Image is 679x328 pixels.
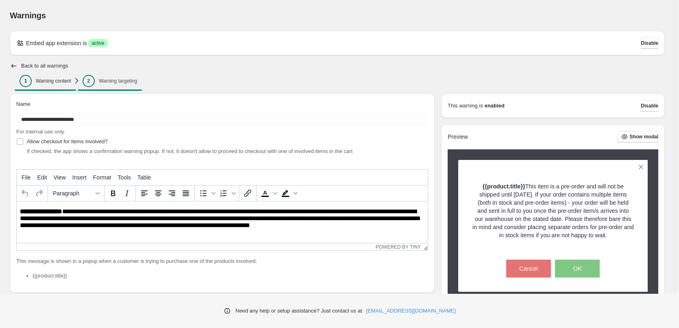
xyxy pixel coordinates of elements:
div: Text color [258,186,279,200]
iframe: Rich Text Area [17,201,428,243]
h2: Preview [448,133,468,140]
span: Show modal [629,133,658,140]
body: Rich Text Area. Press ALT-0 for help. [3,7,408,42]
p: This message is shown in a popup when a customer is trying to purchase one of the products involved: [16,257,428,265]
span: Paragraph [53,190,93,197]
div: 2 [83,75,95,87]
button: Undo [18,186,32,200]
a: Powered by Tiny [376,244,421,250]
div: Resize [421,243,428,250]
button: Insert/edit link [241,186,255,200]
strong: enabled [485,102,505,110]
p: Warning targeting [99,78,137,84]
h2: Back to all warnings [21,63,68,69]
div: Background color [279,186,299,200]
span: Insert [72,174,87,181]
button: Disable [641,100,658,112]
button: OK [555,260,600,278]
button: Formats [50,186,102,200]
span: For internal use only. [16,129,65,135]
button: Align right [165,186,179,200]
span: Allow checkout for items involved? [27,138,108,144]
p: This item is a pre-order and will not be shipped until [DATE]. If your order contains multiple it... [472,182,634,239]
span: Name [16,101,30,107]
span: File [22,174,31,181]
span: Disable [641,103,658,109]
div: Numbered list [217,186,237,200]
span: Disable [641,40,658,46]
div: 1 [20,75,32,87]
a: [EMAIL_ADDRESS][DOMAIN_NAME] [366,307,456,315]
p: This warning is [448,102,483,110]
span: If checked, the app shows a confirmation warning popup. If not, it doesn't allow to proceed to ch... [27,148,353,154]
button: Align left [137,186,151,200]
strong: {{product.title}} [483,183,525,190]
span: active [91,40,104,46]
button: Redo [32,186,46,200]
div: Bullet list [196,186,217,200]
button: Justify [179,186,193,200]
span: Warnings [10,11,46,20]
span: Table [137,174,151,181]
button: Italic [120,186,134,200]
li: {{product.title}} [33,272,428,280]
span: Tools [118,174,131,181]
p: Embed app extension is [26,39,87,47]
button: Cancel [506,260,551,278]
span: View [54,174,66,181]
span: Format [93,174,111,181]
button: Show modal [618,131,658,142]
span: Edit [37,174,47,181]
p: Warning content [36,78,71,84]
button: Bold [106,186,120,200]
button: Disable [641,37,658,49]
button: Align center [151,186,165,200]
